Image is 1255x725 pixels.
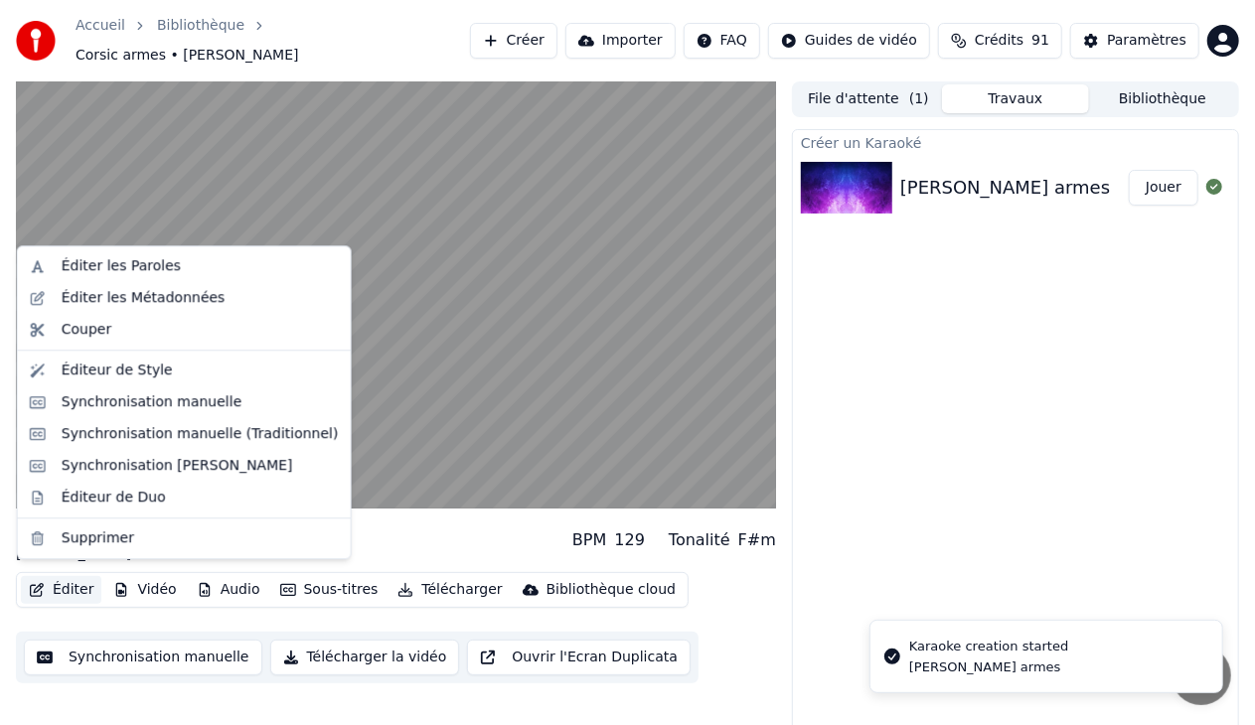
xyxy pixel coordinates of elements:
button: Bibliothèque [1089,84,1236,113]
nav: breadcrumb [76,16,470,66]
span: Crédits [975,31,1023,51]
img: youka [16,21,56,61]
button: Audio [189,576,268,604]
div: Synchronisation manuelle (Traditionnel) [62,424,339,444]
div: [PERSON_NAME] armes [900,174,1110,202]
div: Créer un Karaoké [793,130,1238,154]
div: Synchronisation [PERSON_NAME] [62,456,293,476]
a: Accueil [76,16,125,36]
div: Paramètres [1107,31,1186,51]
button: Crédits91 [938,23,1062,59]
span: 91 [1031,31,1049,51]
button: File d'attente [795,84,942,113]
button: FAQ [684,23,760,59]
button: Télécharger [390,576,510,604]
a: Bibliothèque [157,16,244,36]
div: Couper [62,320,111,340]
div: Karaoke creation started [909,637,1068,656]
button: Synchronisation manuelle [24,640,262,675]
div: Éditeur de Style [62,361,173,380]
div: 129 [614,528,645,552]
button: Créer [470,23,557,59]
div: [PERSON_NAME] armes [909,658,1068,676]
span: Corsic armes • [PERSON_NAME] [76,46,299,66]
button: Importer [565,23,676,59]
button: Travaux [942,84,1089,113]
div: BPM [572,528,606,552]
button: Sous-titres [272,576,387,604]
button: Éditer [21,576,101,604]
div: Éditer les Métadonnées [62,288,226,308]
div: Supprimer [62,528,134,548]
button: Guides de vidéo [768,23,930,59]
div: Éditeur de Duo [62,488,166,507]
div: Synchronisation manuelle [62,392,242,412]
button: Télécharger la vidéo [270,640,460,675]
button: Vidéo [105,576,184,604]
button: Paramètres [1070,23,1199,59]
div: Éditer les Paroles [62,256,181,276]
button: Jouer [1129,170,1198,206]
div: Tonalité [669,528,730,552]
button: Ouvrir l'Ecran Duplicata [467,640,691,675]
div: Bibliothèque cloud [547,580,676,600]
div: F#m [738,528,776,552]
span: ( 1 ) [909,89,929,109]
